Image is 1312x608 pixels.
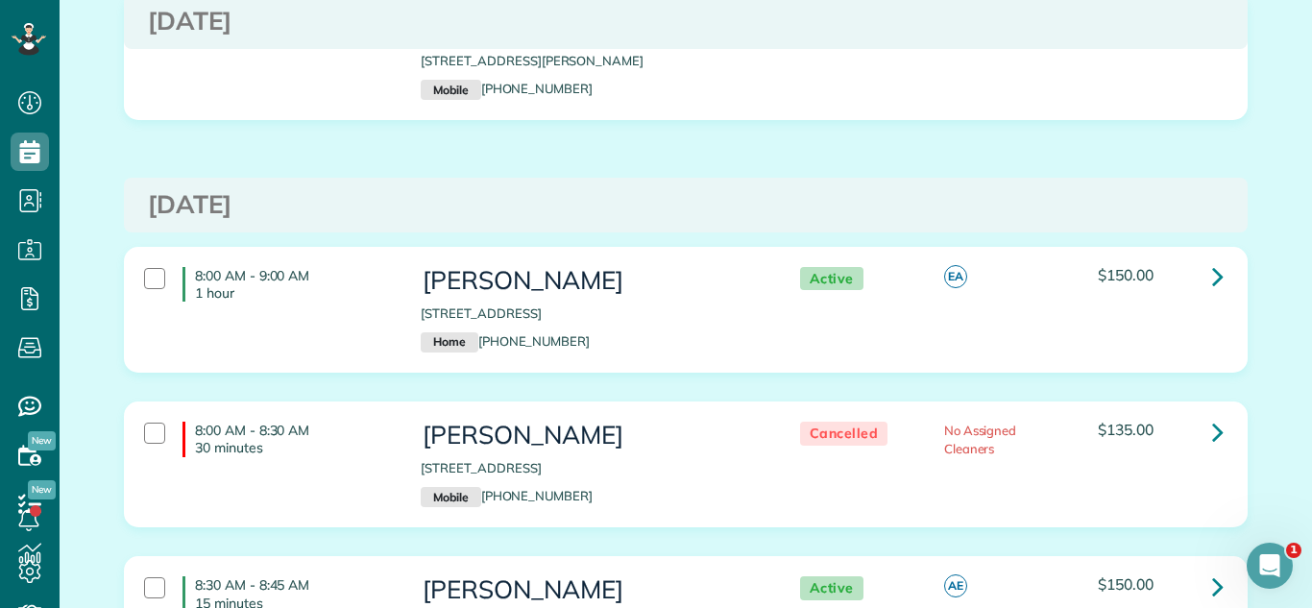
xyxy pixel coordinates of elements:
[182,267,392,302] h4: 8:00 AM - 9:00 AM
[944,423,1017,456] span: No Assigned Cleaners
[421,333,590,349] a: Home[PHONE_NUMBER]
[1286,543,1301,558] span: 1
[148,191,1224,219] h3: [DATE]
[800,576,863,600] span: Active
[800,422,888,446] span: Cancelled
[800,267,863,291] span: Active
[28,480,56,499] span: New
[421,332,477,353] small: Home
[28,431,56,450] span: New
[944,265,967,288] span: EA
[421,487,480,508] small: Mobile
[421,80,480,101] small: Mobile
[421,459,761,477] p: [STREET_ADDRESS]
[421,267,761,295] h3: [PERSON_NAME]
[195,439,392,456] p: 30 minutes
[421,52,761,70] p: [STREET_ADDRESS][PERSON_NAME]
[182,422,392,456] h4: 8:00 AM - 8:30 AM
[1098,420,1154,439] span: $135.00
[421,81,593,96] a: Mobile[PHONE_NUMBER]
[1247,543,1293,589] iframe: Intercom live chat
[421,422,761,450] h3: [PERSON_NAME]
[944,574,967,597] span: AE
[421,304,761,323] p: [STREET_ADDRESS]
[1098,265,1154,284] span: $150.00
[195,284,392,302] p: 1 hour
[1098,574,1154,594] span: $150.00
[421,488,593,503] a: Mobile[PHONE_NUMBER]
[148,8,1224,36] h3: [DATE]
